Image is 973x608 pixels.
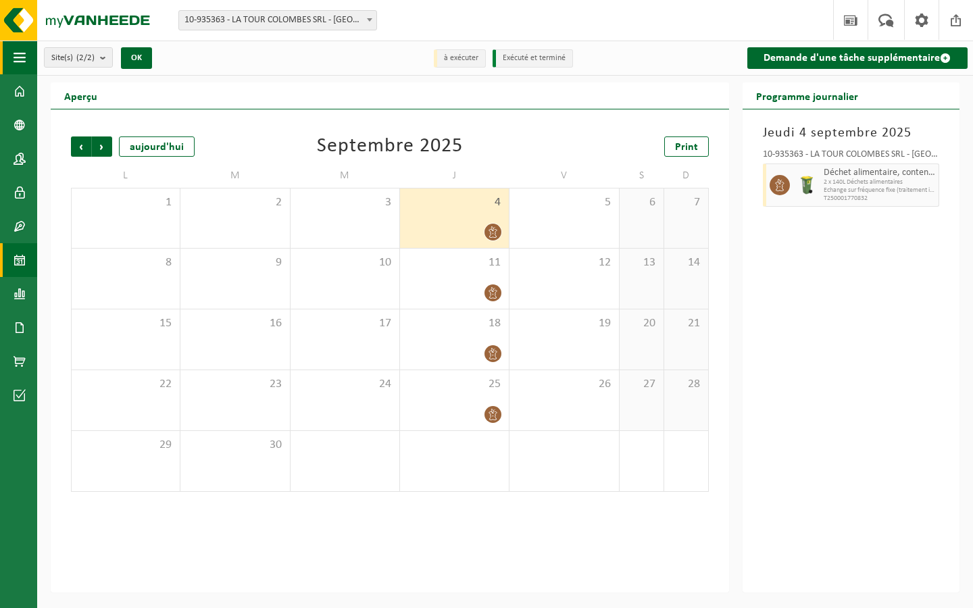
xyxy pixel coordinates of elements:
[407,377,502,392] span: 25
[92,136,112,157] span: Suivant
[626,255,657,270] span: 13
[119,136,195,157] div: aujourd'hui
[297,195,393,210] span: 3
[407,255,502,270] span: 11
[44,47,113,68] button: Site(s)(2/2)
[671,255,701,270] span: 14
[824,168,935,178] span: Déchet alimentaire, contenant des produits d'origine animale, non emballé, catégorie 3
[797,175,817,195] img: WB-0140-HPE-GN-50
[121,47,152,69] button: OK
[78,438,173,453] span: 29
[187,377,282,392] span: 23
[743,82,872,109] h2: Programme journalier
[407,316,502,331] span: 18
[297,316,393,331] span: 17
[187,438,282,453] span: 30
[664,163,709,188] td: D
[187,195,282,210] span: 2
[620,163,664,188] td: S
[76,53,95,62] count: (2/2)
[51,82,111,109] h2: Aperçu
[317,136,463,157] div: Septembre 2025
[493,49,573,68] li: Exécuté et terminé
[78,316,173,331] span: 15
[291,163,400,188] td: M
[671,377,701,392] span: 28
[297,377,393,392] span: 24
[516,255,612,270] span: 12
[824,195,935,203] span: T250001770832
[671,195,701,210] span: 7
[626,195,657,210] span: 6
[78,195,173,210] span: 1
[179,11,376,30] span: 10-935363 - LA TOUR COLOMBES SRL - HUY
[516,316,612,331] span: 19
[180,163,290,188] td: M
[675,142,698,153] span: Print
[187,316,282,331] span: 16
[297,255,393,270] span: 10
[178,10,377,30] span: 10-935363 - LA TOUR COLOMBES SRL - HUY
[747,47,968,69] a: Demande d'une tâche supplémentaire
[671,316,701,331] span: 21
[400,163,509,188] td: J
[516,195,612,210] span: 5
[434,49,486,68] li: à exécuter
[71,136,91,157] span: Précédent
[626,377,657,392] span: 27
[664,136,709,157] a: Print
[71,163,180,188] td: L
[78,377,173,392] span: 22
[824,186,935,195] span: Echange sur fréquence fixe (traitement inclus)
[763,150,939,163] div: 10-935363 - LA TOUR COLOMBES SRL - [GEOGRAPHIC_DATA]
[509,163,619,188] td: V
[407,195,502,210] span: 4
[824,178,935,186] span: 2 x 140L Déchets alimentaires
[51,48,95,68] span: Site(s)
[626,316,657,331] span: 20
[763,123,939,143] h3: Jeudi 4 septembre 2025
[187,255,282,270] span: 9
[78,255,173,270] span: 8
[516,377,612,392] span: 26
